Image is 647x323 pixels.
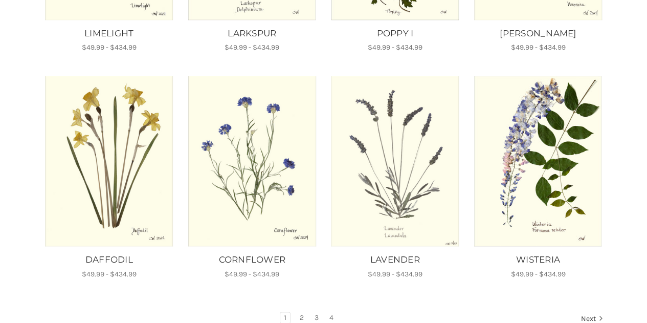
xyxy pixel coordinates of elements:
[186,27,319,40] a: LARKSPUR, Price range from $49.99 to $434.99
[43,27,175,40] a: LIMELIGHT, Price range from $49.99 to $434.99
[82,43,137,52] span: $49.99 - $434.99
[472,27,605,40] a: VERONICA, Price range from $49.99 to $434.99
[510,270,565,278] span: $49.99 - $434.99
[329,27,461,40] a: POPPY I, Price range from $49.99 to $434.99
[188,76,317,246] img: Unframed
[368,270,422,278] span: $49.99 - $434.99
[82,270,137,278] span: $49.99 - $434.99
[368,43,422,52] span: $49.99 - $434.99
[44,76,174,246] a: DAFFODIL, Price range from $49.99 to $434.99
[44,76,174,246] img: Unframed
[474,76,603,246] a: WISTERIA, Price range from $49.99 to $434.99
[225,270,279,278] span: $49.99 - $434.99
[43,253,175,267] a: DAFFODIL, Price range from $49.99 to $434.99
[329,253,461,267] a: LAVENDER, Price range from $49.99 to $434.99
[474,76,603,246] img: Unframed
[330,76,460,246] img: Unframed
[225,43,279,52] span: $49.99 - $434.99
[186,253,319,267] a: CORNFLOWER, Price range from $49.99 to $434.99
[330,76,460,246] a: LAVENDER, Price range from $49.99 to $434.99
[510,43,565,52] span: $49.99 - $434.99
[188,76,317,246] a: CORNFLOWER, Price range from $49.99 to $434.99
[472,253,605,267] a: WISTERIA, Price range from $49.99 to $434.99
